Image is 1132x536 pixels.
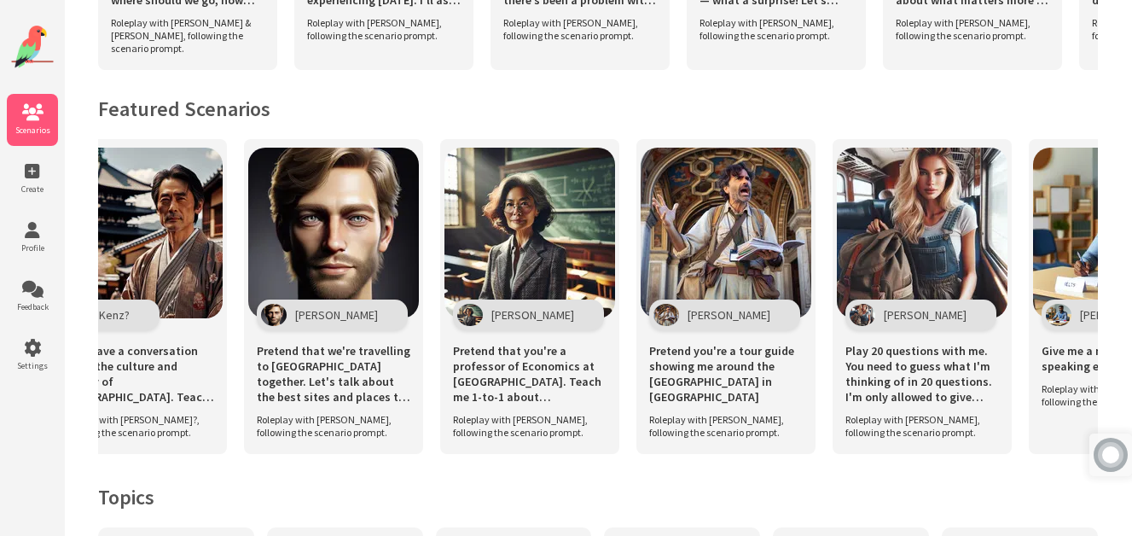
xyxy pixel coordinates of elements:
[98,484,1098,510] h2: Topics
[61,343,214,405] span: Let's have a conversation about the culture and history of [GEOGRAPHIC_DATA]. Teach me about it
[52,148,223,318] img: Scenario Image
[7,184,58,195] span: Create
[61,413,206,439] span: Roleplay with [PERSON_NAME]?, following the scenario prompt.
[896,16,1041,42] span: Roleplay with [PERSON_NAME], following the scenario prompt.
[307,16,452,42] span: Roleplay with [PERSON_NAME], following the scenario prompt.
[453,413,598,439] span: Roleplay with [PERSON_NAME], following the scenario prompt.
[7,301,58,312] span: Feedback
[257,413,402,439] span: Roleplay with [PERSON_NAME], following the scenario prompt.
[850,304,875,326] img: Character
[653,304,679,326] img: Character
[837,148,1007,318] img: Scenario Image
[111,16,256,55] span: Roleplay with [PERSON_NAME] & [PERSON_NAME], following the scenario prompt.
[295,307,378,323] span: [PERSON_NAME]
[257,343,410,405] span: Pretend that we're travelling to [GEOGRAPHIC_DATA] together. Let's talk about the best sites and ...
[700,16,845,42] span: Roleplay with [PERSON_NAME], following the scenario prompt.
[503,16,648,42] span: Roleplay with [PERSON_NAME], following the scenario prompt.
[649,343,803,405] span: Pretend you're a tour guide showing me around the [GEOGRAPHIC_DATA] in [GEOGRAPHIC_DATA]
[7,360,58,371] span: Settings
[457,304,483,326] img: Character
[649,413,794,439] span: Roleplay with [PERSON_NAME], following the scenario prompt.
[884,307,967,323] span: [PERSON_NAME]
[1046,304,1071,326] img: Character
[261,304,287,326] img: Character
[248,148,419,318] img: Scenario Image
[688,307,770,323] span: [PERSON_NAME]
[641,148,811,318] img: Scenario Image
[7,242,58,253] span: Profile
[845,343,999,405] span: Play 20 questions with me. You need to guess what I'm thinking of in 20 questions. I'm only allow...
[7,125,58,136] span: Scenarios
[99,307,130,323] span: Kenz?
[491,307,574,323] span: [PERSON_NAME]
[453,343,607,405] span: Pretend that you're a professor of Economics at [GEOGRAPHIC_DATA]. Teach me 1-to-1 about macroeco...
[845,413,990,439] span: Roleplay with [PERSON_NAME], following the scenario prompt.
[98,96,1098,122] h2: Featured Scenarios
[444,148,615,318] img: Scenario Image
[11,26,54,68] img: Website Logo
